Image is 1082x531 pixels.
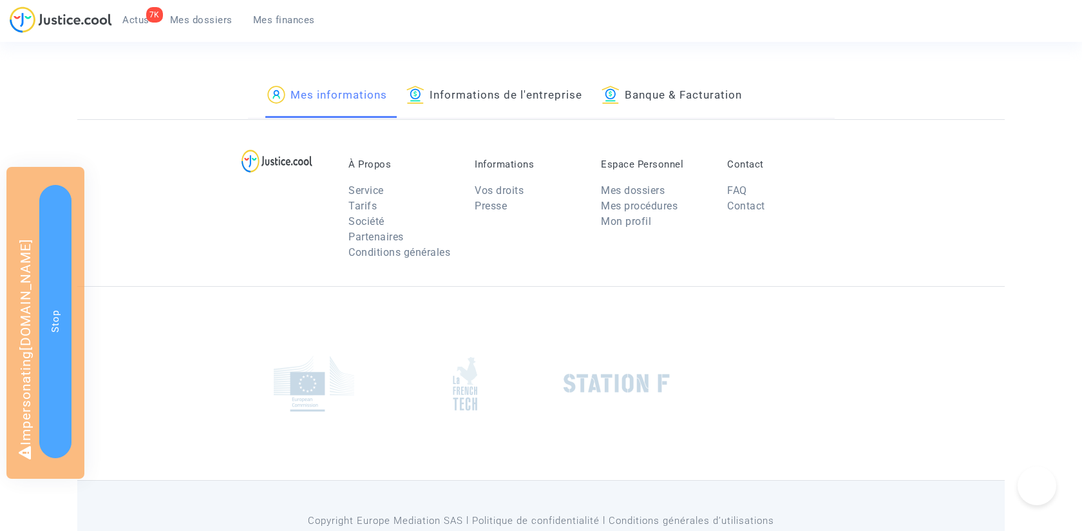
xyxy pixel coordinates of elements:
img: logo-lg.svg [242,150,313,173]
div: Impersonating [6,167,84,479]
span: Actus [122,14,149,26]
a: Conditions générales [348,246,450,258]
a: Banque & Facturation [602,74,742,118]
span: Stop [50,310,61,333]
a: Mon profil [601,215,651,227]
a: 7KActus [112,10,160,30]
a: Mes finances [243,10,325,30]
a: Vos droits [475,184,524,197]
p: Informations [475,159,582,170]
img: europe_commision.png [274,356,354,412]
button: Stop [39,185,71,458]
p: Contact [727,159,834,170]
p: Espace Personnel [601,159,708,170]
a: Contact [727,200,765,212]
img: stationf.png [564,374,670,393]
span: Mes finances [253,14,315,26]
img: icon-banque.svg [602,86,620,104]
a: Mes informations [267,74,387,118]
img: french_tech.png [453,356,477,411]
a: Mes dossiers [160,10,243,30]
a: Presse [475,200,507,212]
a: Tarifs [348,200,377,212]
a: FAQ [727,184,747,197]
img: jc-logo.svg [10,6,112,33]
p: À Propos [348,159,455,170]
a: Mes procédures [601,200,678,212]
a: Mes dossiers [601,184,665,197]
a: Service [348,184,384,197]
span: Mes dossiers [170,14,233,26]
a: Informations de l'entreprise [406,74,582,118]
div: 7K [146,7,163,23]
a: Partenaires [348,231,404,243]
iframe: Help Scout Beacon - Open [1018,467,1056,505]
p: Copyright Europe Mediation SAS l Politique de confidentialité l Conditions générales d’utilisa... [248,513,835,529]
a: Société [348,215,384,227]
img: icon-banque.svg [406,86,424,104]
img: icon-passager.svg [267,86,285,104]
